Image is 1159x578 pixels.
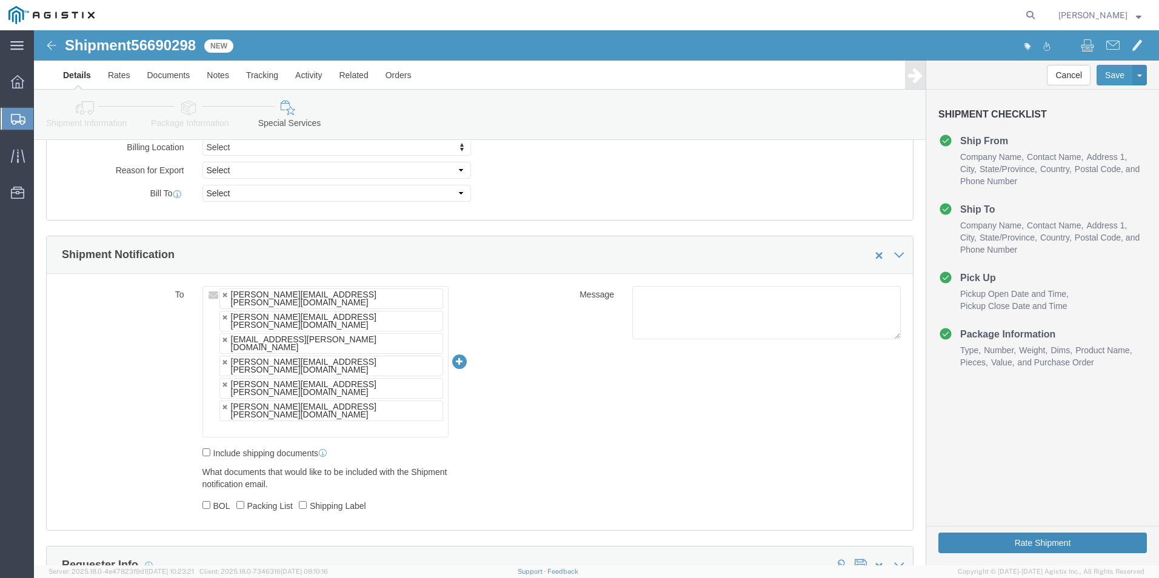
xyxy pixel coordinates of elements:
[518,568,548,575] a: Support
[958,566,1144,577] span: Copyright © [DATE]-[DATE] Agistix Inc., All Rights Reserved
[281,568,328,575] span: [DATE] 08:10:16
[8,6,95,24] img: logo
[199,568,328,575] span: Client: 2025.18.0-7346316
[147,568,194,575] span: [DATE] 10:23:21
[1058,8,1142,22] button: [PERSON_NAME]
[48,568,194,575] span: Server: 2025.18.0-4e47823f9d1
[1058,8,1127,22] span: Robert Hall
[34,30,1159,565] iframe: FS Legacy Container
[547,568,578,575] a: Feedback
